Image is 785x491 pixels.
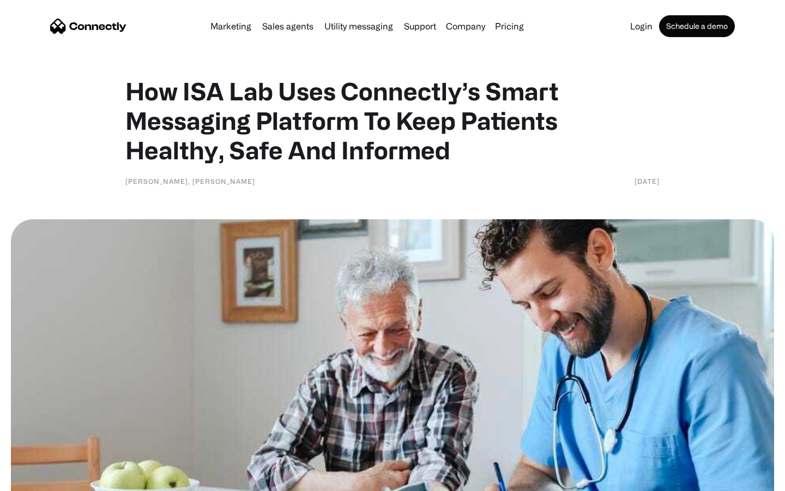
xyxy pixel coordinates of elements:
[258,22,318,31] a: Sales agents
[626,22,657,31] a: Login
[11,472,65,487] aside: Language selected: English
[125,76,660,165] h1: How ISA Lab Uses Connectly’s Smart Messaging Platform To Keep Patients Healthy, Safe And Informed
[446,19,485,34] div: Company
[125,176,255,187] div: [PERSON_NAME], [PERSON_NAME]
[320,22,397,31] a: Utility messaging
[659,15,735,37] a: Schedule a demo
[635,176,660,187] div: [DATE]
[206,22,256,31] a: Marketing
[22,472,65,487] ul: Language list
[400,22,440,31] a: Support
[491,22,528,31] a: Pricing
